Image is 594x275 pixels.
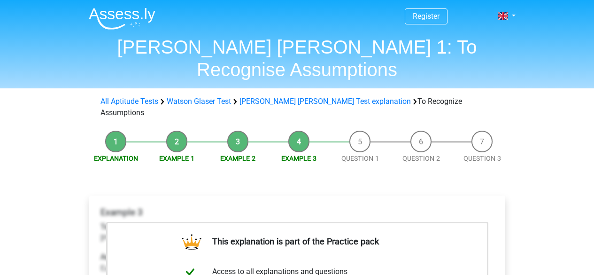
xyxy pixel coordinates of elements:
a: Question 1 [341,155,379,162]
a: Example 1 [159,155,194,162]
img: Assessly [89,8,155,30]
a: Watson Glaser Test [167,97,231,106]
p: [PERSON_NAME] should eat less chips to lose weight for the bike race [DATE]. [100,221,494,244]
a: Question 3 [463,155,501,162]
b: Example 3 [100,207,143,218]
a: Example 2 [220,155,255,162]
a: Explanation [94,155,138,162]
a: [PERSON_NAME] [PERSON_NAME] Test explanation [239,97,411,106]
a: All Aptitude Tests [100,97,158,106]
div: To Recognize Assumptions [97,96,498,118]
b: Text [100,222,115,231]
a: Question 2 [402,155,440,162]
a: Register [413,12,440,21]
p: Eating chips is the main reason [PERSON_NAME] isn't losing weight right now. [100,251,494,274]
a: Example 3 [281,155,316,162]
h1: [PERSON_NAME] [PERSON_NAME] 1: To Recognise Assumptions [81,36,513,81]
b: Assumption [100,252,140,261]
